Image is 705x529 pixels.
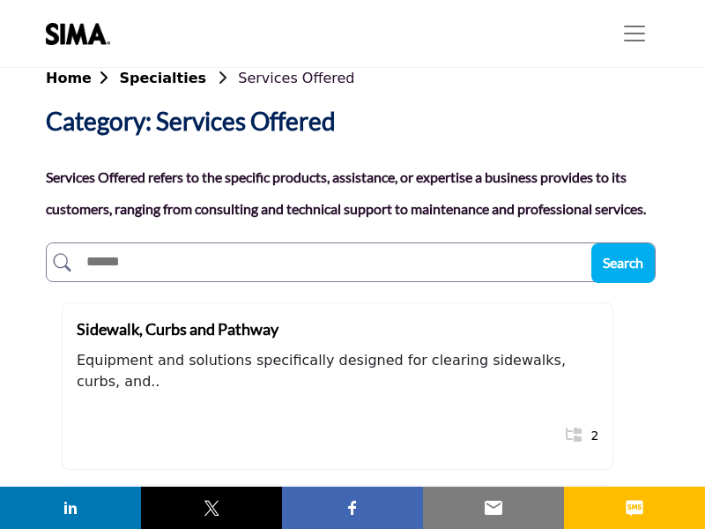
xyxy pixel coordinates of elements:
[119,70,206,86] b: Specialties
[46,23,119,45] img: Site Logo
[46,161,653,225] p: Services Offered refers to the specific products, assistance, or expertise a business provides to...
[342,497,363,518] img: facebook sharing button
[483,497,504,518] img: email sharing button
[60,497,81,518] img: linkedin sharing button
[46,70,119,86] b: Home
[590,420,598,452] a: 2
[591,243,655,283] button: Search
[610,16,659,51] button: Toggle navigation
[77,319,278,339] b: Sidewalk, Curbs and Pathway
[46,107,336,137] h2: Category: Services Offered
[77,350,598,392] p: Equipment and solutions specifically designed for clearing sidewalks, curbs, and..
[201,497,222,518] img: twitter sharing button
[238,70,354,86] span: Services Offered
[603,254,643,271] span: Search
[624,497,645,518] img: sms sharing button
[566,428,582,442] i: Show All 2 Sub-Categories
